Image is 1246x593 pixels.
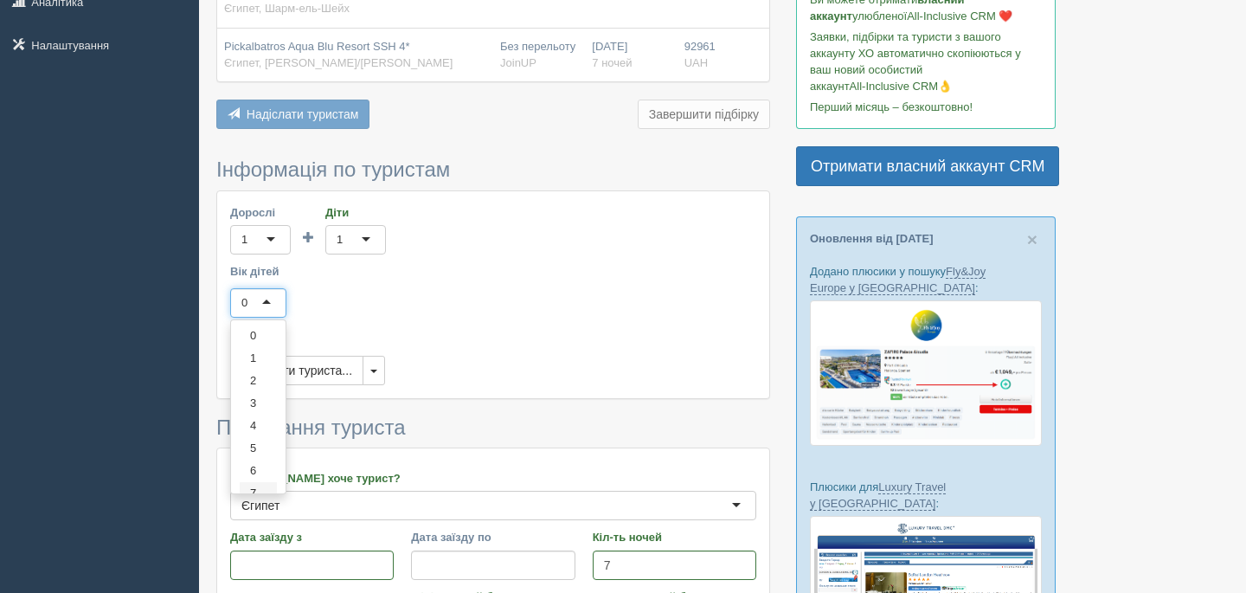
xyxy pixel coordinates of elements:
[230,529,394,545] label: Дата заїзду з
[240,392,277,415] div: 3
[1027,229,1037,249] span: ×
[810,29,1042,94] p: Заявки, підбірки та туристи з вашого аккаунту ХО автоматично скопіюються у ваш новий особистий ак...
[592,56,632,69] span: 7 ночей
[224,2,350,15] span: Єгипет, Шарм-ель-Шейх
[796,146,1059,186] a: Отримати власний аккаунт CRM
[810,263,1042,296] p: Додано плюсики у пошуку :
[216,158,770,181] h3: Інформація по туристам
[684,40,716,53] span: 92961
[216,416,406,439] span: Побажання туриста
[230,470,756,487] label: [PERSON_NAME] хоче турист?
[850,80,953,93] span: All-Inclusive CRM👌
[592,39,670,71] div: [DATE]
[325,204,386,221] label: Діти
[638,100,770,129] button: Завершити підбірку
[907,10,1012,23] span: All-Inclusive CRM ❤️
[224,56,453,69] span: Єгипет, [PERSON_NAME]/[PERSON_NAME]
[240,482,277,505] div: 7
[810,300,1042,446] img: fly-joy-de-proposal-crm-for-travel-agency.png
[810,232,934,245] a: Оновлення від [DATE]
[230,204,291,221] label: Дорослі
[240,325,277,347] div: 0
[593,529,756,545] label: Кіл-ть ночей
[411,529,575,545] label: Дата заїзду по
[240,437,277,460] div: 5
[240,460,277,482] div: 6
[810,480,946,511] a: Luxury Travel у [GEOGRAPHIC_DATA]
[216,100,369,129] button: Надіслати туристам
[247,107,359,121] span: Надіслати туристам
[810,265,986,295] a: Fly&Joy Europe у [GEOGRAPHIC_DATA]
[1027,230,1037,248] button: Close
[240,415,277,437] div: 4
[810,99,1042,115] p: Перший місяць – безкоштовно!
[230,356,363,385] button: Обрати туриста...
[500,39,578,71] div: Без перельоту
[241,497,279,514] div: Єгипет
[240,370,277,392] div: 2
[241,231,247,248] div: 1
[593,551,756,580] input: 7-10 або 7,10,14
[230,263,756,280] label: Вік дітей
[240,347,277,370] div: 1
[224,40,410,53] span: Pickalbatros Aqua Blu Resort SSH 4*
[337,231,343,248] div: 1
[230,335,756,351] label: Замовник
[500,56,536,69] span: JoinUP
[241,294,247,312] div: 0
[810,479,1042,512] p: Плюсики для :
[684,56,708,69] span: UAH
